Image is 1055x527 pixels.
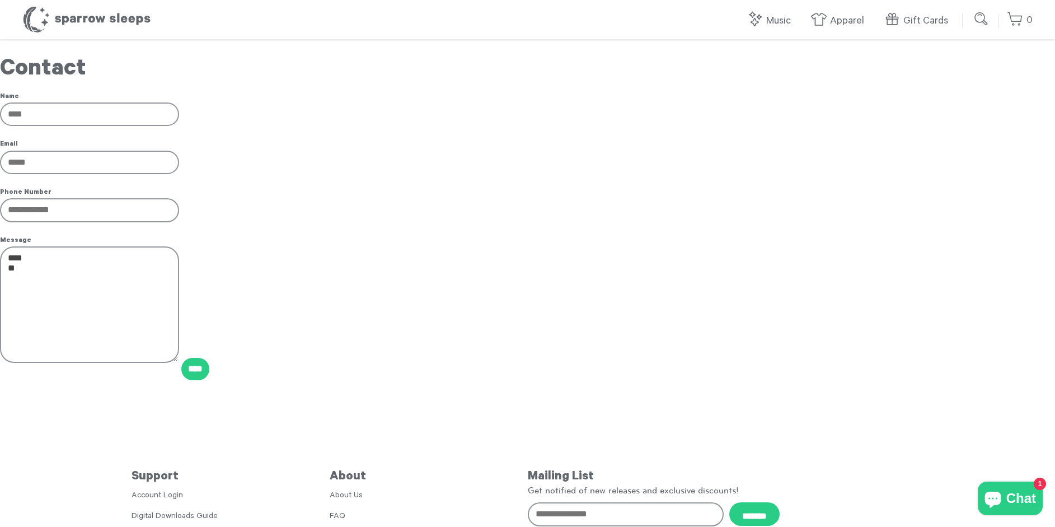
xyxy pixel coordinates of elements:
[810,9,870,33] a: Apparel
[528,470,924,484] h5: Mailing List
[132,492,183,501] a: Account Login
[330,470,528,484] h5: About
[132,512,218,521] a: Digital Downloads Guide
[884,9,954,33] a: Gift Cards
[330,492,363,501] a: About Us
[974,482,1046,518] inbox-online-store-chat: Shopify online store chat
[132,470,330,484] h5: Support
[1007,8,1033,32] a: 0
[528,484,924,497] p: Get notified of new releases and exclusive discounts!
[22,6,151,34] h1: Sparrow Sleeps
[970,8,993,30] input: Submit
[747,9,796,33] a: Music
[330,512,345,521] a: FAQ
